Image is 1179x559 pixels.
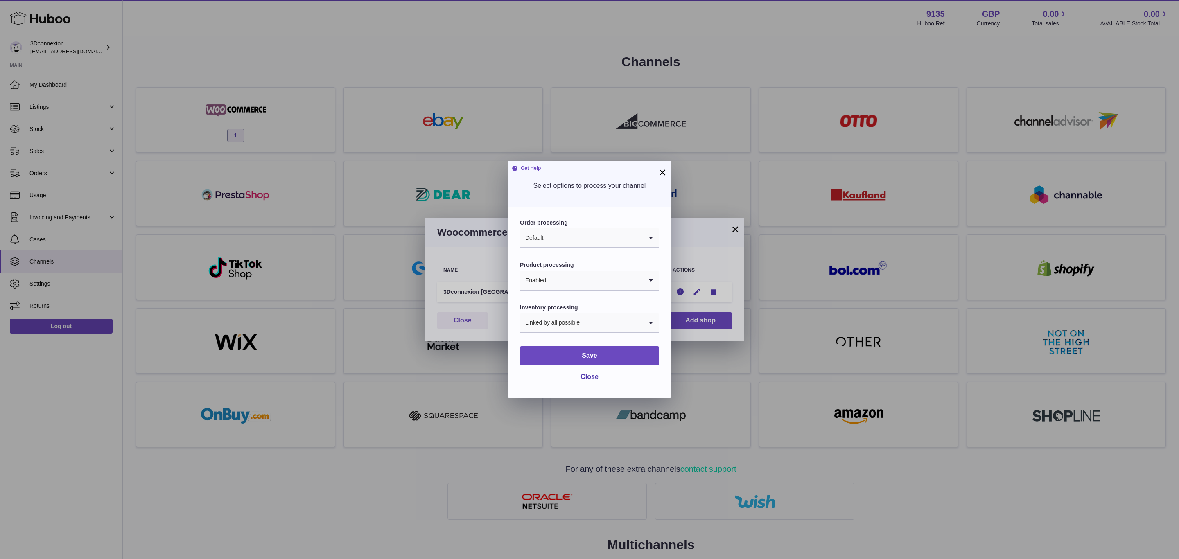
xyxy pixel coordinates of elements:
span: Linked by all possible [520,313,580,332]
button: Close [574,369,605,385]
label: Product processing [520,261,659,269]
input: Search for option [580,313,643,332]
span: Enabled [520,271,547,290]
input: Search for option [544,228,643,247]
p: Select options to process your channel [520,181,659,190]
label: Inventory processing [520,304,659,311]
button: Save [520,346,659,365]
label: Order processing [520,219,659,227]
input: Search for option [547,271,643,290]
div: Search for option [520,228,659,248]
div: Search for option [520,271,659,291]
span: Default [520,228,544,247]
span: Save [582,352,597,359]
strong: Get Help [512,165,541,171]
span: Close [580,373,599,380]
button: × [657,167,667,177]
div: Search for option [520,313,659,333]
